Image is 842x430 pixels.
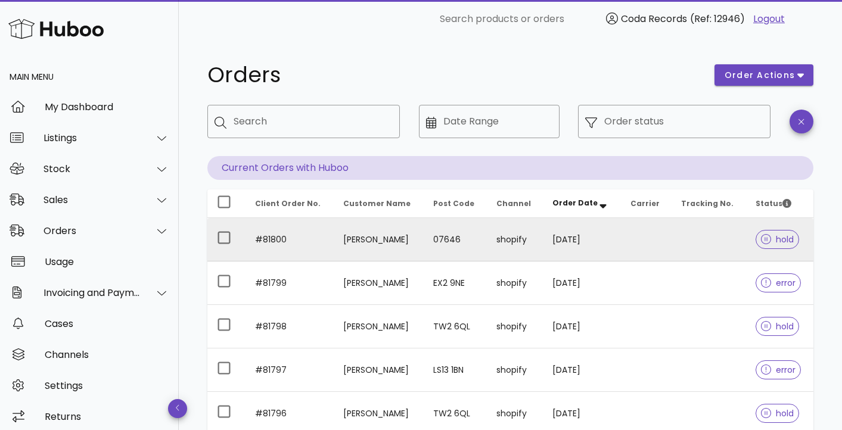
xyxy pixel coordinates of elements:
td: LS13 1BN [424,348,486,392]
th: Post Code [424,189,486,218]
td: shopify [487,261,543,305]
div: Settings [45,380,169,391]
span: hold [761,409,794,417]
td: shopify [487,348,543,392]
th: Order Date: Sorted descending. Activate to remove sorting. [543,189,621,218]
span: Carrier [630,198,660,208]
th: Tracking No. [672,189,746,218]
div: Sales [44,194,141,205]
td: #81797 [246,348,334,392]
th: Client Order No. [246,189,334,218]
button: order actions [714,64,813,86]
span: order actions [724,69,796,82]
div: Cases [45,318,169,329]
td: [DATE] [543,261,621,305]
td: [PERSON_NAME] [334,348,424,392]
div: Returns [45,411,169,422]
div: Listings [44,132,141,144]
span: Order Date [552,198,598,208]
span: Customer Name [343,198,411,208]
td: EX2 9NE [424,261,486,305]
span: Post Code [433,198,474,208]
td: [PERSON_NAME] [334,305,424,348]
th: Carrier [621,189,672,218]
div: Channels [45,349,169,360]
td: [DATE] [543,218,621,261]
td: [DATE] [543,348,621,392]
p: Current Orders with Huboo [207,156,813,180]
span: Client Order No. [255,198,321,208]
td: #81799 [246,261,334,305]
a: Logout [753,12,785,26]
div: Invoicing and Payments [44,287,141,298]
span: error [761,366,796,374]
td: shopify [487,305,543,348]
td: [PERSON_NAME] [334,261,424,305]
div: Orders [44,225,141,236]
span: Coda Records [621,12,687,26]
span: hold [761,322,794,331]
div: Stock [44,163,141,175]
span: (Ref: 12946) [690,12,745,26]
span: Channel [496,198,531,208]
div: Usage [45,256,169,267]
th: Channel [487,189,543,218]
th: Customer Name [334,189,424,218]
span: error [761,279,796,287]
td: #81798 [246,305,334,348]
td: [PERSON_NAME] [334,218,424,261]
td: TW2 6QL [424,305,486,348]
td: [DATE] [543,305,621,348]
span: Status [756,198,791,208]
td: #81800 [246,218,334,261]
td: 07646 [424,218,486,261]
th: Status [746,189,813,218]
td: shopify [487,218,543,261]
span: Tracking No. [681,198,734,208]
h1: Orders [207,64,700,86]
span: hold [761,235,794,244]
div: My Dashboard [45,101,169,113]
img: Huboo Logo [8,16,104,42]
